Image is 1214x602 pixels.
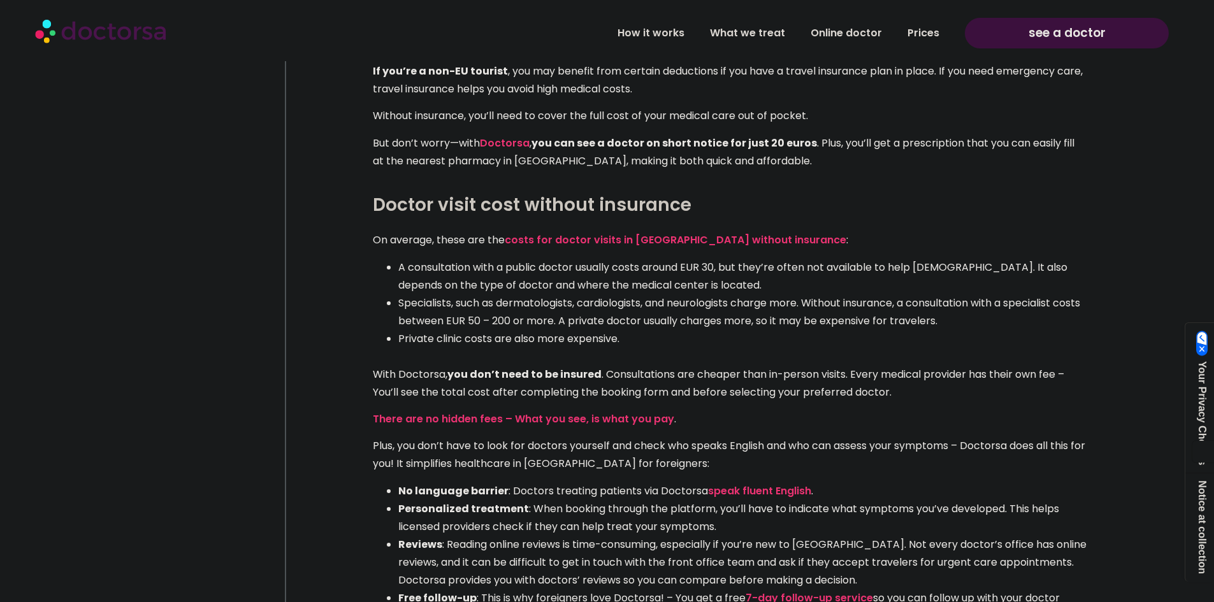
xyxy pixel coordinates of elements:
img: California Consumer Privacy Act (CCPA) Opt-Out Icon [1196,331,1208,356]
a: Prices [895,18,952,48]
p: , you may benefit from certain deductions if you have a travel insurance plan in place. If you ne... [373,62,1087,98]
a: How it works [605,18,697,48]
a: speak fluent English [708,484,811,498]
strong: No language barrier [398,484,509,498]
a: costs for doctor visits in [GEOGRAPHIC_DATA] without insurance [505,233,846,247]
nav: Menu [314,18,952,48]
b: If you’re a non-EU tourist [373,64,508,78]
p: On average, these are the : [373,231,1087,249]
a: Doctorsa [480,136,530,150]
strong: Personalized treatment [398,501,529,516]
a: see a doctor [965,18,1169,48]
p: But don’t worry—with , . Plus, you’ll get a prescription that you can easily fill at the nearest ... [373,134,1087,170]
p: With Doctorsa, . Consultations are cheaper than in-person visits. Every medical provider has thei... [373,366,1087,401]
strong: you don’t need to be insured [447,367,602,382]
p: Without insurance, you’ll need to cover the full cost of your medical care out of pocket. [373,107,1087,125]
a: There are no hidden fees – What you see, is what you pay [373,412,674,426]
li: : Reading online reviews is time-consuming, especially if you’re new to [GEOGRAPHIC_DATA]. Not ev... [398,536,1087,589]
li: : When booking through the platform, you’ll have to indicate what symptoms you’ve developed. This... [398,500,1087,536]
h3: Doctor visit cost without insurance [373,192,1087,219]
a: What we treat [697,18,798,48]
button: Your consent preferences for tracking technologies [1192,441,1214,462]
b: you can see a doctor on short notice for just 20 euros [531,136,817,150]
li: Specialists, such as dermatologists, cardiologists, and neurologists charge more. Without insuran... [398,294,1087,330]
span: see a doctor [1029,23,1106,43]
li: : Doctors treating patients via Doctorsa . [398,482,1087,500]
li: Private clinic costs are also more expensive. [398,330,1087,366]
li: A consultation with a public doctor usually costs around EUR 30, but they’re often not available ... [398,259,1087,294]
p: . [373,410,1087,428]
strong: Reviews [398,537,442,552]
p: Plus, you don’t have to look for doctors yourself and check who speaks English and who can assess... [373,437,1087,473]
a: Online doctor [798,18,895,48]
